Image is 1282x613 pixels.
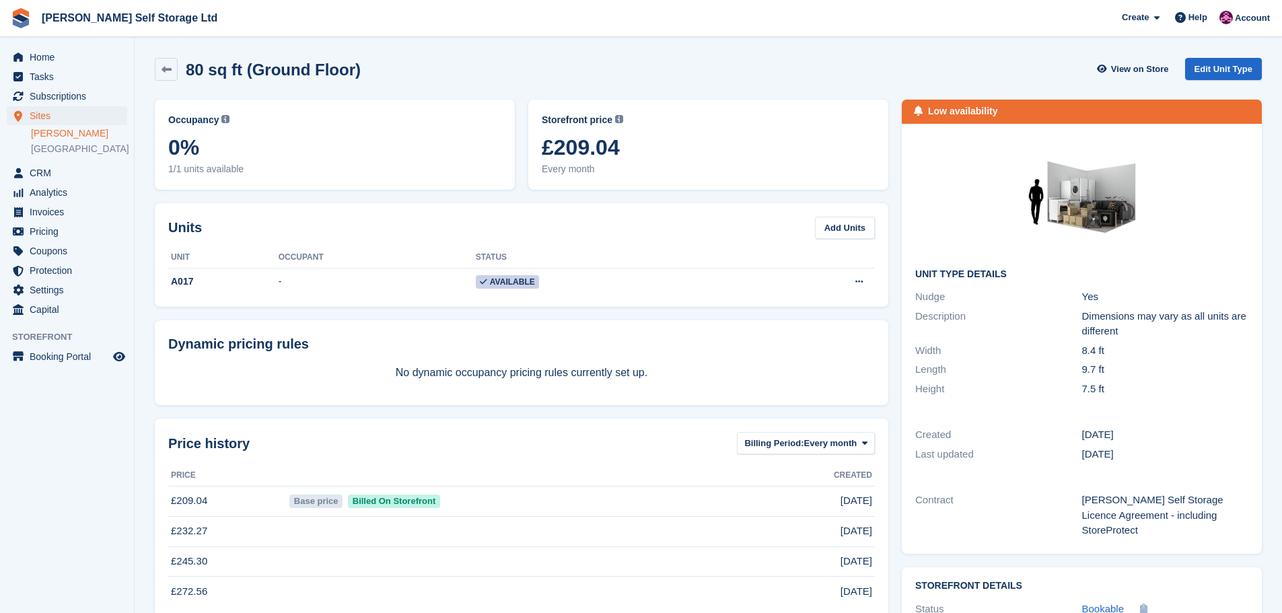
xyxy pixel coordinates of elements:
[348,495,440,508] span: Billed On Storefront
[168,217,202,238] h2: Units
[7,48,127,67] a: menu
[1096,58,1174,80] a: View on Store
[30,300,110,319] span: Capital
[7,87,127,106] a: menu
[1082,447,1248,462] div: [DATE]
[928,104,997,118] div: Low availability
[7,183,127,202] a: menu
[168,465,287,486] th: Price
[841,554,872,569] span: [DATE]
[168,516,287,546] td: £232.27
[279,247,476,268] th: Occupant
[30,48,110,67] span: Home
[221,115,229,123] img: icon-info-grey-7440780725fd019a000dd9b08b2336e03edf1995a4989e88bcd33f0948082b44.svg
[915,581,1248,591] h2: Storefront Details
[915,289,1081,305] div: Nudge
[815,217,875,239] a: Add Units
[11,8,31,28] img: stora-icon-8386f47178a22dfd0bd8f6a31ec36ba5ce8667c1dd55bd0f319d3a0aa187defe.svg
[7,261,127,280] a: menu
[168,275,279,289] div: A017
[476,247,752,268] th: Status
[915,382,1081,397] div: Height
[7,300,127,319] a: menu
[804,437,857,450] span: Every month
[30,242,110,260] span: Coupons
[915,362,1081,377] div: Length
[30,347,110,366] span: Booking Portal
[31,127,127,140] a: [PERSON_NAME]
[915,493,1081,538] div: Contract
[279,268,476,296] td: -
[1082,427,1248,443] div: [DATE]
[7,164,127,182] a: menu
[744,437,804,450] span: Billing Period:
[7,281,127,299] a: menu
[1111,63,1169,76] span: View on Store
[915,427,1081,443] div: Created
[1235,11,1270,25] span: Account
[186,61,361,79] h2: 80 sq ft (Ground Floor)
[30,203,110,221] span: Invoices
[542,113,612,127] span: Storefront price
[1082,289,1248,305] div: Yes
[168,135,501,159] span: 0%
[737,432,875,454] button: Billing Period: Every month
[30,222,110,241] span: Pricing
[168,546,287,577] td: £245.30
[168,577,287,606] td: £272.56
[915,309,1081,339] div: Description
[30,281,110,299] span: Settings
[1219,11,1233,24] img: Lydia Wild
[30,261,110,280] span: Protection
[1082,309,1248,339] div: Dimensions may vary as all units are different
[1082,343,1248,359] div: 8.4 ft
[30,106,110,125] span: Sites
[915,269,1248,280] h2: Unit Type details
[36,7,223,29] a: [PERSON_NAME] Self Storage Ltd
[168,334,875,354] div: Dynamic pricing rules
[30,183,110,202] span: Analytics
[168,247,279,268] th: Unit
[31,143,127,155] a: [GEOGRAPHIC_DATA]
[30,164,110,182] span: CRM
[542,135,875,159] span: £209.04
[7,106,127,125] a: menu
[7,203,127,221] a: menu
[7,347,127,366] a: menu
[615,115,623,123] img: icon-info-grey-7440780725fd019a000dd9b08b2336e03edf1995a4989e88bcd33f0948082b44.svg
[1082,382,1248,397] div: 7.5 ft
[7,222,127,241] a: menu
[1082,493,1248,538] div: [PERSON_NAME] Self Storage Licence Agreement - including StoreProtect
[841,584,872,600] span: [DATE]
[289,495,343,508] span: Base price
[1122,11,1149,24] span: Create
[834,469,872,481] span: Created
[1188,11,1207,24] span: Help
[1185,58,1262,80] a: Edit Unit Type
[542,162,875,176] span: Every month
[30,67,110,86] span: Tasks
[12,330,134,344] span: Storefront
[7,242,127,260] a: menu
[168,365,875,381] p: No dynamic occupancy pricing rules currently set up.
[915,343,1081,359] div: Width
[168,113,219,127] span: Occupancy
[841,524,872,539] span: [DATE]
[168,162,501,176] span: 1/1 units available
[841,493,872,509] span: [DATE]
[30,87,110,106] span: Subscriptions
[111,349,127,365] a: Preview store
[1082,362,1248,377] div: 9.7 ft
[168,433,250,454] span: Price history
[168,486,287,516] td: £209.04
[476,275,539,289] span: Available
[7,67,127,86] a: menu
[981,137,1183,258] img: 75-sqft-unit.jpg
[915,447,1081,462] div: Last updated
